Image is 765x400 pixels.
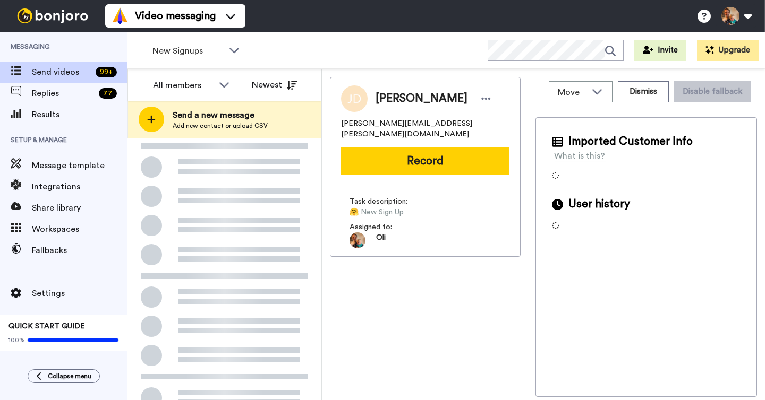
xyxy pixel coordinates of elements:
div: 77 [99,88,117,99]
span: Send a new message [173,109,268,121]
span: Oli [376,232,386,248]
img: 5087268b-a063-445d-b3f7-59d8cce3615b-1541509651.jpg [350,232,365,248]
span: Move [558,86,586,99]
button: Collapse menu [28,369,100,383]
span: Add new contact or upload CSV [173,121,268,130]
span: Workspaces [32,223,127,236]
span: [PERSON_NAME] [376,91,467,107]
span: Assigned to: [350,222,424,232]
span: Task description : [350,196,424,207]
button: Upgrade [697,40,759,61]
img: bj-logo-header-white.svg [13,8,92,23]
button: Invite [634,40,686,61]
button: Newest [244,74,305,95]
button: Disable fallback [674,81,751,102]
div: What is this? [554,150,605,162]
span: Share library [32,202,127,214]
button: Record [341,147,509,175]
span: User history [568,196,630,212]
button: Dismiss [618,81,669,102]
span: New Signups [152,45,224,57]
span: Send videos [32,66,91,79]
span: [PERSON_NAME][EMAIL_ADDRESS][PERSON_NAME][DOMAIN_NAME] [341,118,509,140]
span: Video messaging [135,8,216,23]
span: Fallbacks [32,244,127,257]
span: 100% [8,336,25,344]
span: Imported Customer Info [568,134,693,150]
span: Settings [32,287,127,300]
span: Collapse menu [48,372,91,380]
span: 🤗 New Sign Up [350,207,450,218]
span: Replies [32,87,95,100]
span: Integrations [32,180,127,193]
span: Results [32,108,127,121]
img: Image of Jamie DeBrunner [341,85,368,112]
span: Message template [32,159,127,172]
div: All members [153,79,214,92]
div: 99 + [96,67,117,77]
span: QUICK START GUIDE [8,323,85,330]
img: vm-color.svg [112,7,129,24]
